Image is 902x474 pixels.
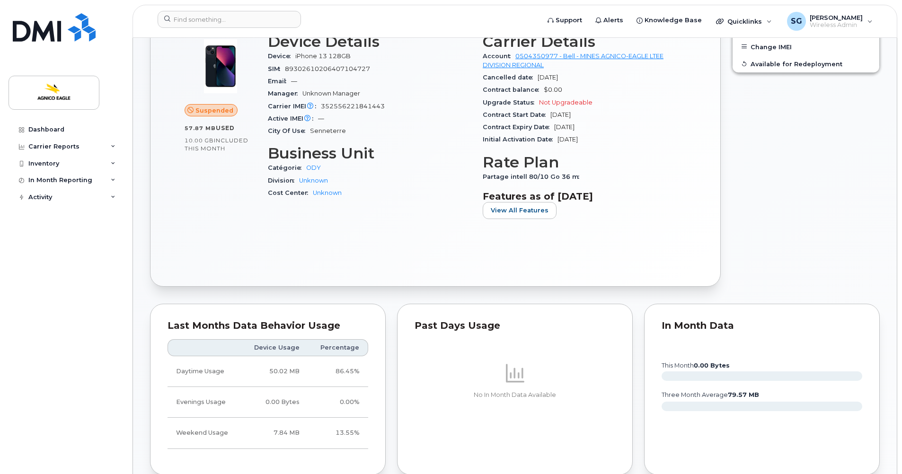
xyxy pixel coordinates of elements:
td: 0.00% [308,387,368,418]
span: [DATE] [557,136,578,143]
h3: Carrier Details [483,33,686,50]
span: 89302610206407104727 [285,65,370,72]
span: Device [268,53,295,60]
td: 7.84 MB [241,418,308,448]
span: Knowledge Base [645,16,702,25]
span: 10.00 GB [185,137,214,144]
text: this month [661,362,730,369]
span: Support [556,16,582,25]
span: Not Upgradeable [539,99,592,106]
h3: Business Unit [268,145,471,162]
span: Catégorie [268,164,306,171]
img: image20231002-3703462-1ig824h.jpeg [192,38,249,95]
span: iPhone 13 128GB [295,53,351,60]
span: Manager [268,90,302,97]
input: Find something... [158,11,301,28]
span: Cancelled date [483,74,538,81]
a: Support [541,11,589,30]
th: Percentage [308,339,368,356]
text: three month average [661,391,759,398]
div: Quicklinks [709,12,778,31]
span: Contract Start Date [483,111,550,118]
h3: Features as of [DATE] [483,191,686,202]
span: [DATE] [538,74,558,81]
span: Carrier IMEI [268,103,321,110]
button: View All Features [483,202,557,219]
div: In Month Data [662,321,862,331]
span: SG [791,16,802,27]
span: Quicklinks [727,18,762,25]
span: Division [268,177,299,184]
div: Sandy Gillis [780,12,879,31]
td: 50.02 MB [241,356,308,387]
tr: Weekdays from 6:00pm to 8:00am [168,387,368,418]
span: [DATE] [554,123,575,131]
th: Device Usage [241,339,308,356]
p: No In Month Data Available [415,391,615,399]
span: $0.00 [544,86,562,93]
a: Unknown [313,189,342,196]
span: Email [268,78,291,85]
span: Unknown Manager [302,90,360,97]
span: Cost Center [268,189,313,196]
td: Daytime Usage [168,356,241,387]
span: Active IMEI [268,115,318,122]
div: Past Days Usage [415,321,615,331]
span: Contract balance [483,86,544,93]
span: View All Features [491,206,548,215]
tspan: 0.00 Bytes [694,362,730,369]
a: Knowledge Base [630,11,708,30]
span: SIM [268,65,285,72]
span: Contract Expiry Date [483,123,554,131]
td: 86.45% [308,356,368,387]
button: Available for Redeployment [733,55,879,72]
td: 13.55% [308,418,368,448]
span: 57.87 MB [185,125,216,132]
span: Suspended [195,106,233,115]
a: Alerts [589,11,630,30]
span: City Of Use [268,127,310,134]
span: Initial Activation Date [483,136,557,143]
td: 0.00 Bytes [241,387,308,418]
tspan: 79.57 MB [728,391,759,398]
h3: Rate Plan [483,154,686,171]
span: [PERSON_NAME] [810,14,863,21]
a: ODY [306,164,321,171]
span: Alerts [603,16,623,25]
h3: Device Details [268,33,471,50]
button: Change IMEI [733,38,879,55]
span: used [216,124,235,132]
td: Evenings Usage [168,387,241,418]
span: Available for Redeployment [751,60,842,67]
td: Weekend Usage [168,418,241,448]
span: — [291,78,297,85]
span: Account [483,53,515,60]
tr: Friday from 6:00pm to Monday 8:00am [168,418,368,448]
span: Wireless Admin [810,21,863,29]
span: [DATE] [550,111,571,118]
span: Partage intell 80/10 Go 36 m [483,173,584,180]
span: 352556221841443 [321,103,385,110]
span: — [318,115,324,122]
span: included this month [185,137,248,152]
a: Unknown [299,177,328,184]
span: Senneterre [310,127,346,134]
a: 0504350977 - Bell - MINES AGNICO-EAGLE LTEE DIVISION REGIONAL [483,53,663,68]
span: Upgrade Status [483,99,539,106]
div: Last Months Data Behavior Usage [168,321,368,331]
